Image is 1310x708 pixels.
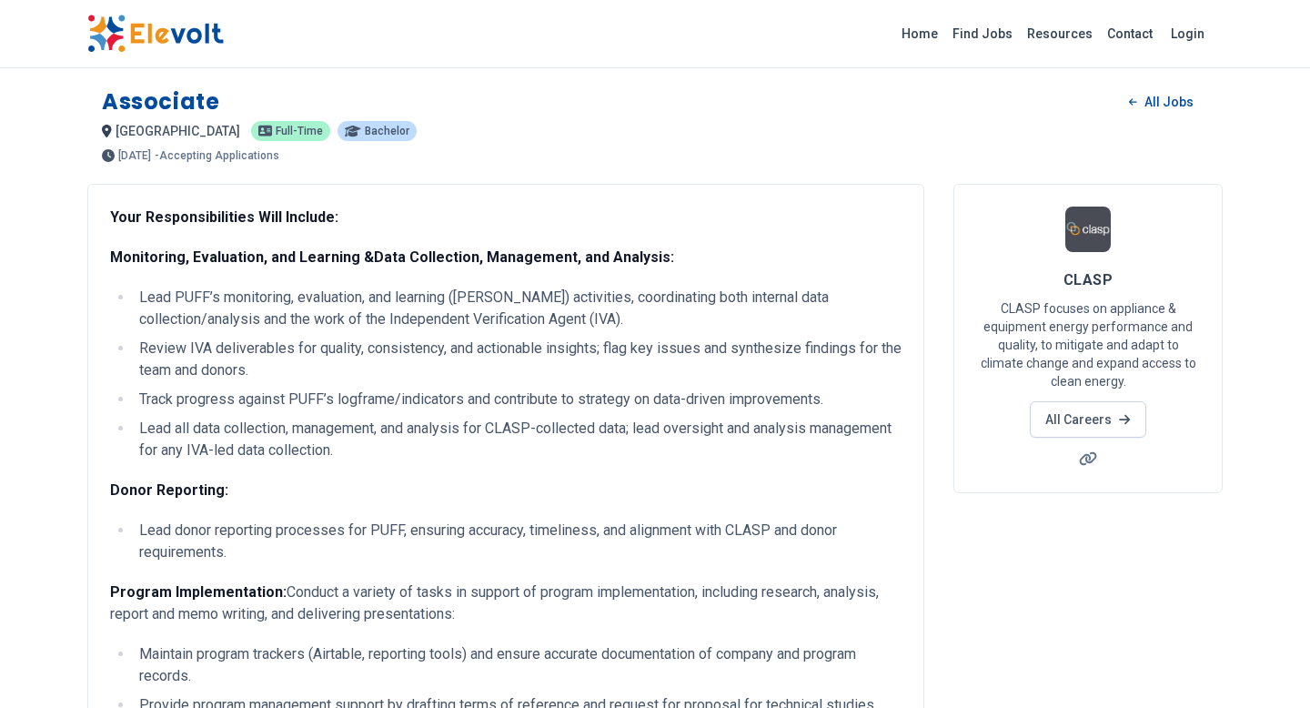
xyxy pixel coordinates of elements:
[1030,401,1145,438] a: All Careers
[365,126,409,137] span: Bachelor
[945,19,1020,48] a: Find Jobs
[1063,271,1113,288] span: CLASP
[1100,19,1160,48] a: Contact
[1114,88,1208,116] a: All Jobs
[1020,19,1100,48] a: Resources
[1160,15,1215,52] a: Login
[894,19,945,48] a: Home
[134,338,902,381] li: Review IVA deliverables for quality, consistency, and actionable insights; flag key issues and sy...
[118,150,151,161] span: [DATE]
[134,520,902,563] li: Lead donor reporting processes for PUFF, ensuring accuracy, timeliness, and alignment with CLASP ...
[110,481,228,499] strong: Donor Reporting:
[110,582,902,625] p: Conduct a variety of tasks in support of program implementation, including research, analysis, re...
[374,248,674,266] strong: Data Collection, Management, and Analysis:
[1065,207,1111,252] img: CLASP
[110,208,338,226] strong: Your Responsibilities Will Include:
[110,248,374,266] strong: Monitoring, Evaluation, and Learning &
[134,389,902,410] li: Track progress against PUFF’s logframe/indicators and contribute to strategy on data-driven impro...
[110,583,287,601] strong: Program Implementation:
[102,87,219,116] h1: Associate
[134,418,902,461] li: Lead all data collection, management, and analysis for CLASP-collected data; lead oversight and a...
[276,126,323,137] span: Full-time
[976,299,1200,390] p: CLASP focuses on appliance & equipment energy performance and quality, to mitigate and adapt to c...
[155,150,279,161] p: - Accepting Applications
[134,643,902,687] li: Maintain program trackers (Airtable, reporting tools) and ensure accurate documentation of compan...
[134,287,902,330] li: Lead PUFF’s monitoring, evaluation, and learning ([PERSON_NAME]) activities, coordinating both in...
[87,15,224,53] img: Elevolt
[116,124,240,138] span: [GEOGRAPHIC_DATA]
